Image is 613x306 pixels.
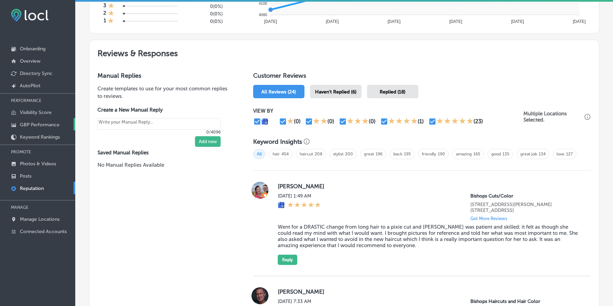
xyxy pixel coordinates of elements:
h1: Customer Reviews [253,72,591,82]
p: Reputation [20,186,44,191]
div: 1 Star [108,10,114,17]
span: Replied (18) [380,89,405,95]
tspan: [DATE] [264,19,277,24]
a: 195 [404,152,411,156]
tspan: [DATE] [326,19,339,24]
div: 5 Stars [287,202,321,209]
a: amazing [456,152,472,156]
p: Multiple Locations Selected. [523,111,583,123]
p: No Manual Replies Available [97,161,231,169]
a: 165 [473,152,480,156]
tspan: 4080 [259,13,267,17]
a: 190 [438,152,445,156]
a: 454 [282,152,289,156]
label: [PERSON_NAME] [278,183,580,190]
div: (0) [369,118,376,125]
h3: Manual Replies [97,72,231,79]
h4: 1 [104,17,106,25]
h3: Keyword Insights [253,138,302,145]
a: 135 [503,152,509,156]
h5: 0 ( 0% ) [183,11,223,17]
div: (0) [294,118,301,125]
label: [DATE] 1:49 AM [278,193,321,199]
a: 208 [315,152,322,156]
p: Bishops Haircuts and Hair Color [470,298,580,304]
h4: 2 [103,10,106,17]
label: [PERSON_NAME] [278,288,580,295]
p: Connected Accounts [20,229,67,234]
a: great job [520,152,537,156]
div: 4 Stars [388,117,418,126]
a: haircut [300,152,313,156]
div: (1) [418,118,424,125]
div: (23) [473,118,483,125]
blockquote: Went for a DRASTIC change from long hair to a pixie cut and [PERSON_NAME] was patient and skilled... [278,224,580,248]
a: stylist [333,152,343,156]
span: Haven't Replied (6) [315,89,356,95]
a: 134 [539,152,546,156]
a: love [557,152,564,156]
p: Visibility Score [20,110,52,115]
a: 127 [566,152,573,156]
p: Keyword Rankings [20,134,60,140]
div: (0) [327,118,334,125]
h5: 0 ( 0% ) [183,3,223,9]
tspan: [DATE] [388,19,401,24]
a: hair [273,152,280,156]
a: great [364,152,374,156]
p: Photos & Videos [20,161,56,167]
a: friendly [422,152,436,156]
h5: 0 ( 0% ) [183,18,223,24]
h4: 3 [103,2,106,10]
p: Directory Sync [20,71,52,76]
h2: Reviews & Responses [89,40,599,64]
tspan: [DATE] [573,19,586,24]
div: 1 Star [108,2,114,10]
label: [DATE] 7:33 AM [278,298,321,304]
img: fda3e92497d09a02dc62c9cd864e3231.png [11,9,49,22]
div: 5 Stars [436,117,473,126]
p: Onboarding [20,46,45,52]
button: Add new [195,136,221,147]
p: Bishops Cuts/Color [470,193,580,199]
div: 3 Stars [347,117,369,126]
div: 1 Star [108,17,114,25]
button: Reply [278,255,297,265]
p: Get More Reviews [470,216,507,221]
p: Overview [20,58,40,64]
label: Saved Manual Replies [97,150,231,156]
label: Create a New Manual Reply [97,107,221,113]
p: AutoPilot [20,83,40,89]
p: Posts [20,173,31,179]
a: 200 [345,152,353,156]
tspan: 4100 [259,1,267,5]
p: VIEW BY [253,108,523,114]
span: All [253,149,265,159]
span: All Reviews (24) [261,89,296,95]
p: 0/4096 [97,130,221,135]
p: GBP Performance [20,122,60,128]
textarea: Create your Quick Reply [97,118,221,130]
p: 3000 NE ANDRESEN RD. #104B [470,202,580,213]
p: Create templates to use for your most common replies to reviews. [97,85,231,100]
div: 1 Star [287,117,294,126]
div: 2 Stars [313,117,327,126]
p: Manage Locations [20,216,60,222]
tspan: [DATE] [449,19,462,24]
a: back [393,152,402,156]
a: 196 [376,152,382,156]
a: good [491,152,501,156]
tspan: [DATE] [511,19,524,24]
